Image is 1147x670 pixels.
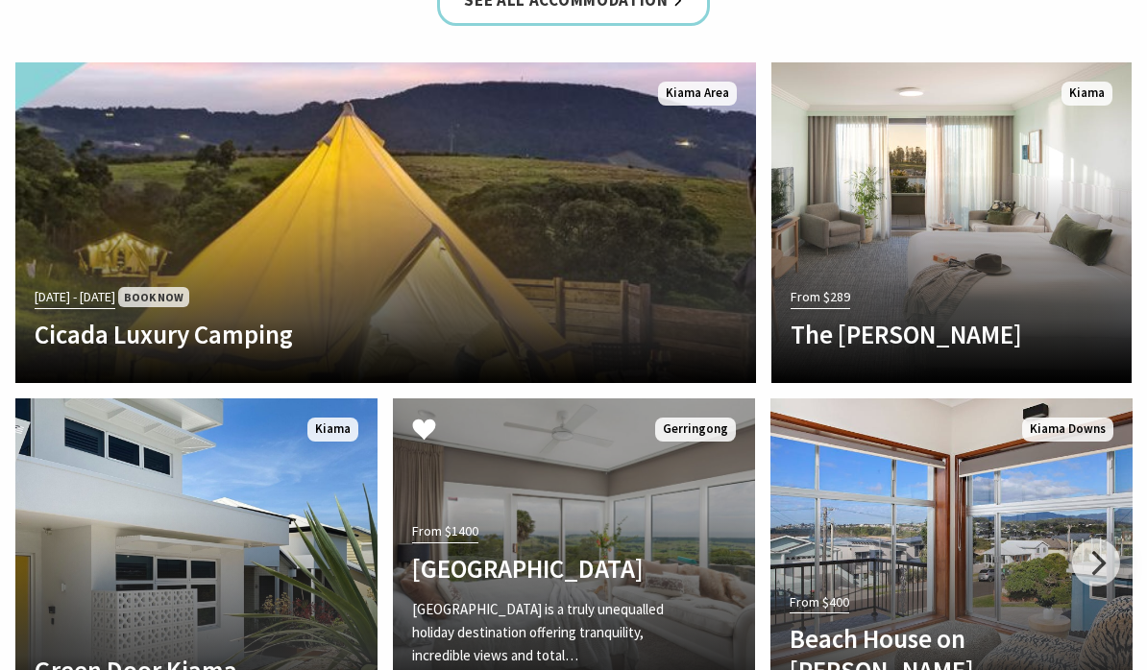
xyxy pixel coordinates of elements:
h4: The [PERSON_NAME] [791,319,1058,349]
a: Another Image Used [DATE] - [DATE] Book Now Cicada Luxury Camping Kiama Area [15,62,756,383]
h4: [GEOGRAPHIC_DATA] [412,553,681,584]
span: [DATE] - [DATE] [35,286,115,308]
p: [GEOGRAPHIC_DATA] is a truly unequalled holiday destination offering tranquility, incredible view... [412,598,681,667]
span: From $1400 [412,520,478,542]
span: Kiama Area [658,82,737,106]
button: Click to Favourite EagleView Park [393,398,455,464]
span: Gerringong [655,418,736,442]
span: From $400 [790,591,849,613]
h4: Cicada Luxury Camping [35,319,626,349]
span: Book Now [118,287,189,307]
a: From $289 The [PERSON_NAME] Kiama [771,62,1132,383]
span: Kiama [1062,82,1112,106]
span: Kiama [307,418,358,442]
span: Kiama Downs [1022,418,1113,442]
span: From $289 [791,286,850,308]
